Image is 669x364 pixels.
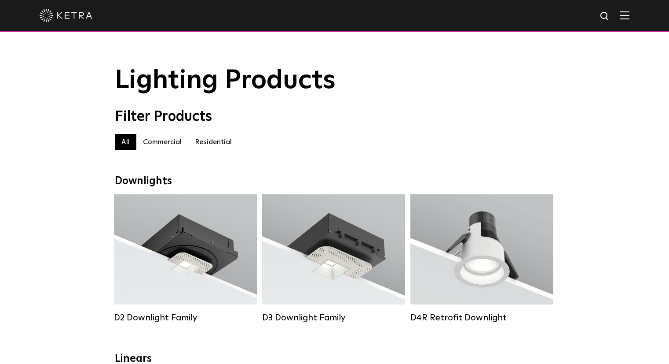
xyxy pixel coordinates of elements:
div: Filter Products [115,108,555,125]
div: D3 Downlight Family [262,312,405,323]
div: D4R Retrofit Downlight [410,312,553,323]
a: D2 Downlight Family Lumen Output:1200Colors:White / Black / Gloss Black / Silver / Bronze / Silve... [114,194,257,323]
label: All [115,134,136,150]
img: ketra-logo-2019-white [40,9,92,22]
label: Commercial [136,134,188,150]
a: D4R Retrofit Downlight Lumen Output:800Colors:White / BlackBeam Angles:15° / 25° / 40° / 60°Watta... [410,194,553,323]
img: Hamburger%20Nav.svg [620,11,629,19]
a: D3 Downlight Family Lumen Output:700 / 900 / 1100Colors:White / Black / Silver / Bronze / Paintab... [262,194,405,323]
div: D2 Downlight Family [114,312,257,323]
label: Residential [188,134,238,150]
span: Lighting Products [115,67,336,94]
img: search icon [600,11,611,22]
div: Downlights [115,175,555,188]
